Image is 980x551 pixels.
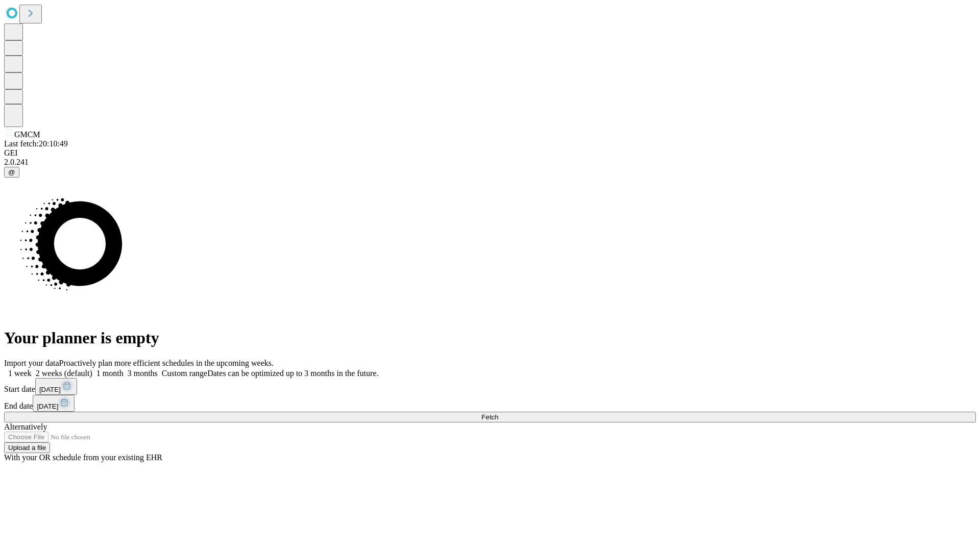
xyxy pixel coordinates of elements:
[128,369,158,378] span: 3 months
[96,369,124,378] span: 1 month
[4,139,68,148] span: Last fetch: 20:10:49
[36,369,92,378] span: 2 weeks (default)
[162,369,207,378] span: Custom range
[4,453,162,462] span: With your OR schedule from your existing EHR
[8,168,15,176] span: @
[4,442,50,453] button: Upload a file
[481,413,498,421] span: Fetch
[4,329,976,347] h1: Your planner is empty
[39,386,61,393] span: [DATE]
[35,378,77,395] button: [DATE]
[4,167,19,178] button: @
[4,422,47,431] span: Alternatively
[37,403,58,410] span: [DATE]
[207,369,378,378] span: Dates can be optimized up to 3 months in the future.
[59,359,274,367] span: Proactively plan more efficient schedules in the upcoming weeks.
[4,359,59,367] span: Import your data
[4,412,976,422] button: Fetch
[33,395,75,412] button: [DATE]
[8,369,32,378] span: 1 week
[4,158,976,167] div: 2.0.241
[4,378,976,395] div: Start date
[14,130,40,139] span: GMCM
[4,395,976,412] div: End date
[4,148,976,158] div: GEI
